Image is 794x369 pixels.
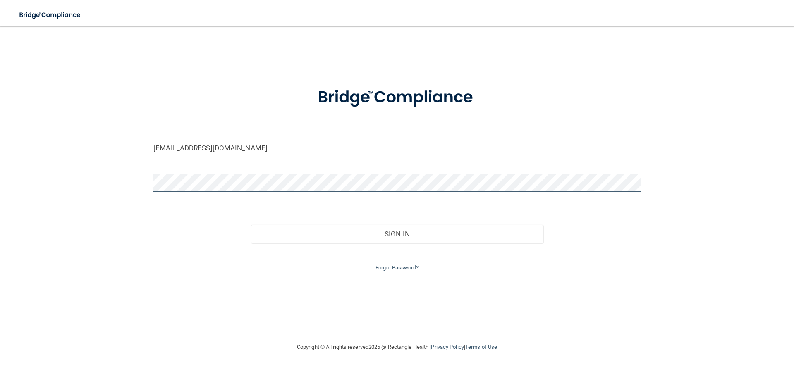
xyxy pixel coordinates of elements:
[465,344,497,350] a: Terms of Use
[12,7,88,24] img: bridge_compliance_login_screen.278c3ca4.svg
[246,334,548,360] div: Copyright © All rights reserved 2025 @ Rectangle Health | |
[375,264,419,271] a: Forgot Password?
[301,76,493,119] img: bridge_compliance_login_screen.278c3ca4.svg
[153,139,641,157] input: Email
[431,344,464,350] a: Privacy Policy
[251,225,543,243] button: Sign In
